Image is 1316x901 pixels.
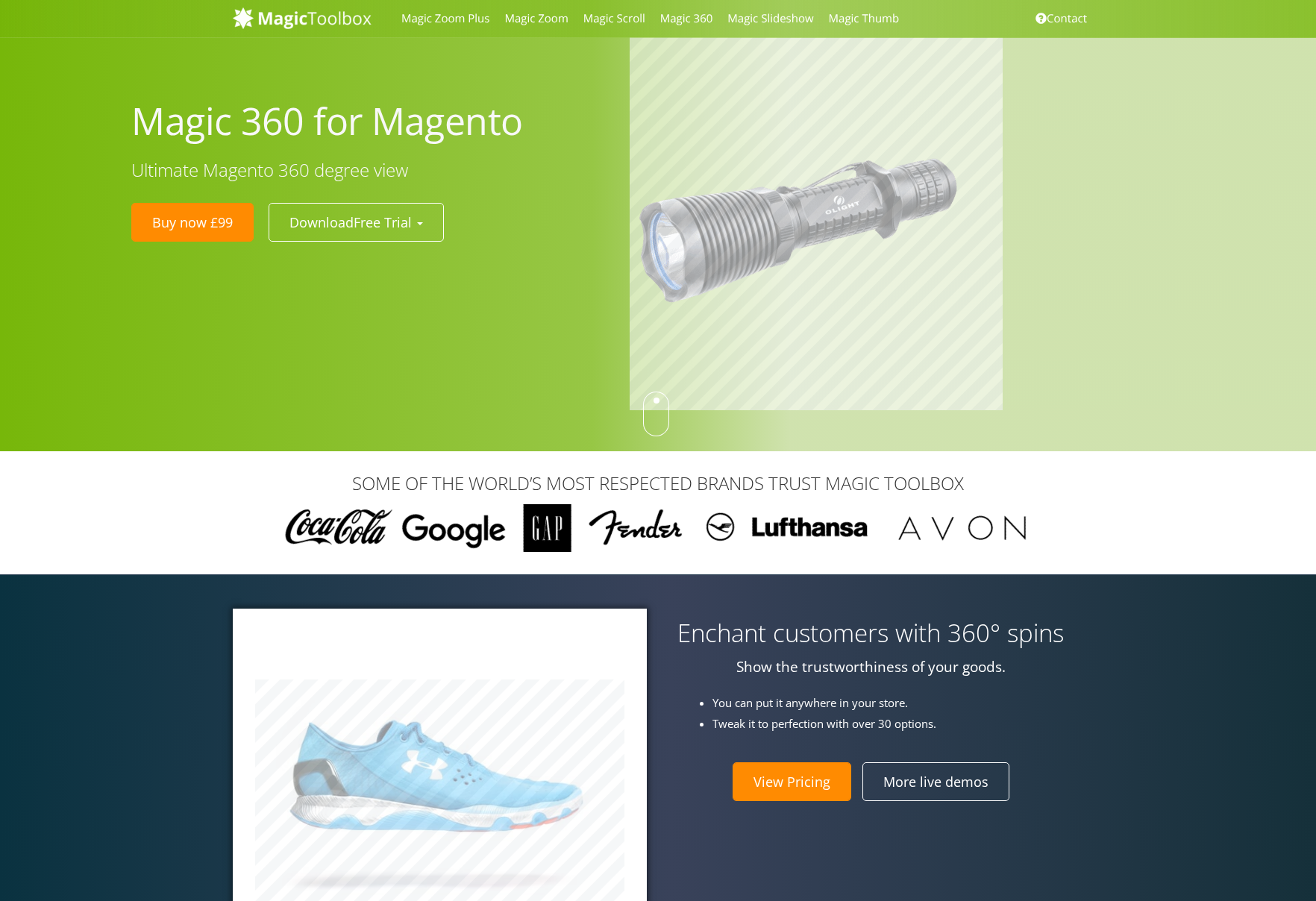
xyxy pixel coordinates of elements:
[669,659,1072,676] p: Show the trustworthiness of your goods.
[354,213,412,231] span: Free Trial
[131,203,254,242] a: Buy now £99
[233,474,1083,493] h3: SOME OF THE WORLD’S MOST RESPECTED BRANDS TRUST MAGIC TOOLBOX
[712,715,1085,732] li: Tweak it to perfection with over 30 options.
[131,160,607,180] h3: Ultimate Magento 360 degree view
[276,504,1040,552] img: Magic Toolbox Customers
[131,97,607,145] h1: Magic 360 for Magento
[712,694,1085,712] li: You can put it anywhere in your store.
[269,203,444,242] button: DownloadFree Trial
[669,620,1072,647] h3: Enchant customers with 360° spins
[733,762,851,801] a: View Pricing
[233,7,372,29] img: MagicToolbox.com - Image tools for your website
[862,762,1009,801] a: More live demos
